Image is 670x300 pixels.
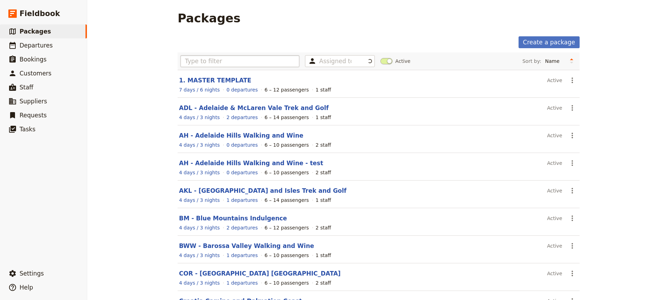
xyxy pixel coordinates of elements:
[566,240,578,252] button: Actions
[179,270,341,277] a: COR - [GEOGRAPHIC_DATA] [GEOGRAPHIC_DATA]
[20,28,51,35] span: Packages
[315,86,331,93] div: 1 staff
[265,224,309,231] div: 6 – 12 passengers
[315,197,331,204] div: 1 staff
[315,169,331,176] div: 2 staff
[547,102,562,114] div: Active
[265,279,309,286] div: 6 – 10 passengers
[178,11,240,25] h1: Packages
[20,70,51,77] span: Customers
[519,36,580,48] a: Create a package
[542,56,566,66] select: Sort by:
[179,114,220,121] a: View the itinerary for this package
[179,142,220,148] span: 4 days / 3 nights
[179,132,303,139] a: AH - Adelaide Hills Walking and Wine
[179,86,220,93] a: View the itinerary for this package
[20,112,47,119] span: Requests
[547,240,562,252] div: Active
[319,57,351,65] input: Assigned to
[315,252,331,259] div: 1 staff
[20,284,33,291] span: Help
[395,58,410,65] span: Active
[547,130,562,141] div: Active
[547,212,562,224] div: Active
[179,197,220,204] a: View the itinerary for this package
[315,114,331,121] div: 1 staff
[179,253,220,258] span: 4 days / 3 nights
[315,141,331,148] div: 2 staff
[20,98,47,105] span: Suppliers
[547,185,562,197] div: Active
[179,170,220,175] span: 4 days / 3 nights
[179,224,220,231] a: View the itinerary for this package
[522,58,541,65] span: Sort by:
[179,115,220,120] span: 4 days / 3 nights
[265,141,309,148] div: 6 – 10 passengers
[566,74,578,86] button: Actions
[265,86,309,93] div: 6 – 12 passengers
[179,225,220,231] span: 4 days / 3 nights
[566,130,578,141] button: Actions
[180,55,299,67] input: Type to filter
[566,157,578,169] button: Actions
[226,197,258,204] a: View the departures for this package
[226,114,258,121] a: View the departures for this package
[179,197,220,203] span: 4 days / 3 nights
[179,87,220,93] span: 7 days / 6 nights
[265,114,309,121] div: 6 – 14 passengers
[20,42,53,49] span: Departures
[566,268,578,279] button: Actions
[547,74,562,86] div: Active
[566,102,578,114] button: Actions
[265,169,309,176] div: 6 – 10 passengers
[547,268,562,279] div: Active
[179,252,220,259] a: View the itinerary for this package
[226,86,258,93] a: View the departures for this package
[20,8,60,19] span: Fieldbook
[179,104,329,111] a: ADL - Adelaide & McLaren Vale Trek and Golf
[179,141,220,148] a: View the itinerary for this package
[179,215,287,222] a: BM - Blue Mountains Indulgence
[226,279,258,286] a: View the departures for this package
[566,212,578,224] button: Actions
[179,242,314,249] a: BWW - Barossa Valley Walking and Wine
[566,185,578,197] button: Actions
[547,157,562,169] div: Active
[20,270,44,277] span: Settings
[179,77,251,84] a: 1. MASTER TEMPLATE
[226,224,258,231] a: View the departures for this package
[20,126,36,133] span: Tasks
[315,224,331,231] div: 2 staff
[20,56,46,63] span: Bookings
[226,141,258,148] a: View the departures for this package
[226,252,258,259] a: View the departures for this package
[179,169,220,176] a: View the itinerary for this package
[265,252,309,259] div: 6 – 10 passengers
[179,160,323,167] a: AH - Adelaide Hills Walking and Wine - test
[226,169,258,176] a: View the departures for this package
[566,56,577,66] button: Change sort direction
[265,197,309,204] div: 6 – 14 passengers
[179,280,220,286] span: 4 days / 3 nights
[179,279,220,286] a: View the itinerary for this package
[179,187,347,194] a: AKL - [GEOGRAPHIC_DATA] and Isles Trek and Golf
[315,279,331,286] div: 2 staff
[20,84,33,91] span: Staff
